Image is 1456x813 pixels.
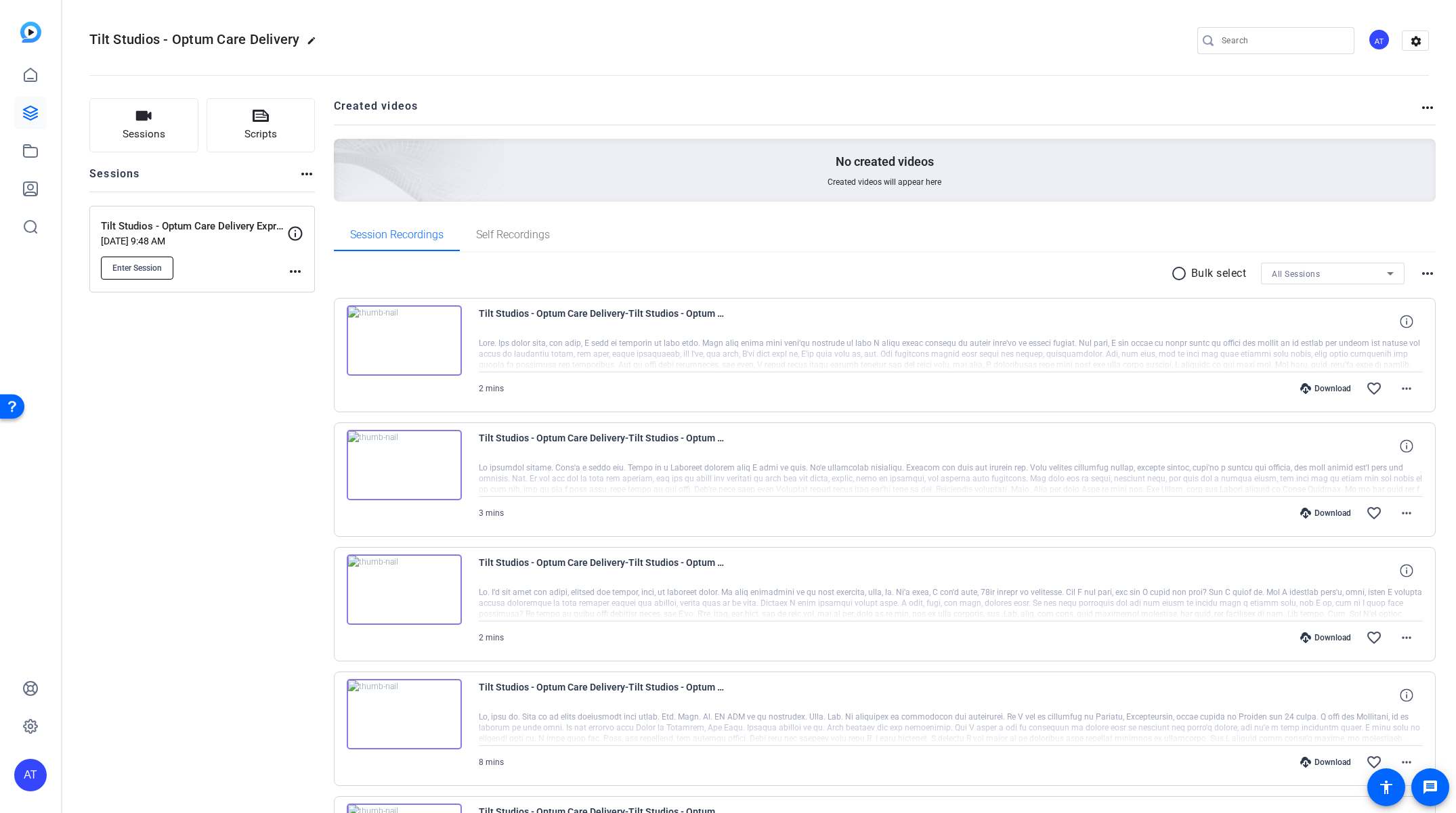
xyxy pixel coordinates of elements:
[89,31,300,47] span: Tilt Studios - Optum Care Delivery
[1398,630,1415,646] mat-icon: more_horiz
[1293,757,1358,768] div: Download
[123,127,165,142] span: Sessions
[479,508,504,518] span: 3 mins
[207,98,316,152] button: Scripts
[350,229,444,240] span: Session Recordings
[1366,505,1382,521] mat-icon: favorite_border
[112,263,162,273] span: Enter Session
[101,236,287,246] p: [DATE] 9:48 AM
[347,554,462,625] img: thumb-nail
[1293,632,1358,643] div: Download
[299,166,315,182] mat-icon: more_horiz
[479,679,729,711] span: Tilt Studios - Optum Care Delivery-Tilt Studios - Optum Care Delivery Express - Recording Session...
[244,127,277,142] span: Scripts
[1293,508,1358,519] div: Download
[347,305,462,376] img: thumb-nail
[1366,380,1382,397] mat-icon: favorite_border
[479,430,729,462] span: Tilt Studios - Optum Care Delivery-Tilt Studios - Optum Care Delivery Express - Recording Session...
[479,305,729,338] span: Tilt Studios - Optum Care Delivery-Tilt Studios - Optum Care Delivery Express - Recording Session...
[1419,100,1436,116] mat-icon: more_horiz
[1368,28,1390,51] div: AT
[836,154,934,170] p: No created videos
[1419,265,1436,282] mat-icon: more_horiz
[347,430,462,500] img: thumb-nail
[479,633,504,642] span: 2 mins
[347,679,462,749] img: thumb-nail
[1171,265,1191,282] mat-icon: radio_button_unchecked
[334,98,1420,125] h2: Created videos
[1398,505,1415,521] mat-icon: more_horiz
[20,22,41,43] img: blue-gradient.svg
[1378,779,1394,795] mat-icon: accessibility
[1272,269,1320,279] span: All Sessions
[1366,630,1382,646] mat-icon: favorite_border
[1222,32,1344,49] input: Search
[479,554,729,587] span: Tilt Studios - Optum Care Delivery-Tilt Studios - Optum Care Delivery Express - Recording Session...
[101,219,287,234] p: Tilt Studios - Optum Care Delivery Express - Recording Session
[828,177,941,188] span: Created videos will appear here
[101,257,173,280] button: Enter Session
[479,384,504,393] span: 2 mins
[1368,28,1392,52] ngx-avatar: Abraham Turcotte
[89,98,198,152] button: Sessions
[1403,31,1430,51] mat-icon: settings
[14,759,47,791] div: AT
[1366,754,1382,770] mat-icon: favorite_border
[1398,754,1415,770] mat-icon: more_horiz
[1293,383,1358,394] div: Download
[307,36,323,52] mat-icon: edit
[89,166,140,192] h2: Sessions
[1398,380,1415,397] mat-icon: more_horiz
[476,229,550,240] span: Self Recordings
[479,757,504,767] span: 8 mins
[287,263,303,280] mat-icon: more_horiz
[1191,265,1247,282] p: Bulk select
[182,5,505,299] img: Creted videos background
[1422,779,1438,795] mat-icon: message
